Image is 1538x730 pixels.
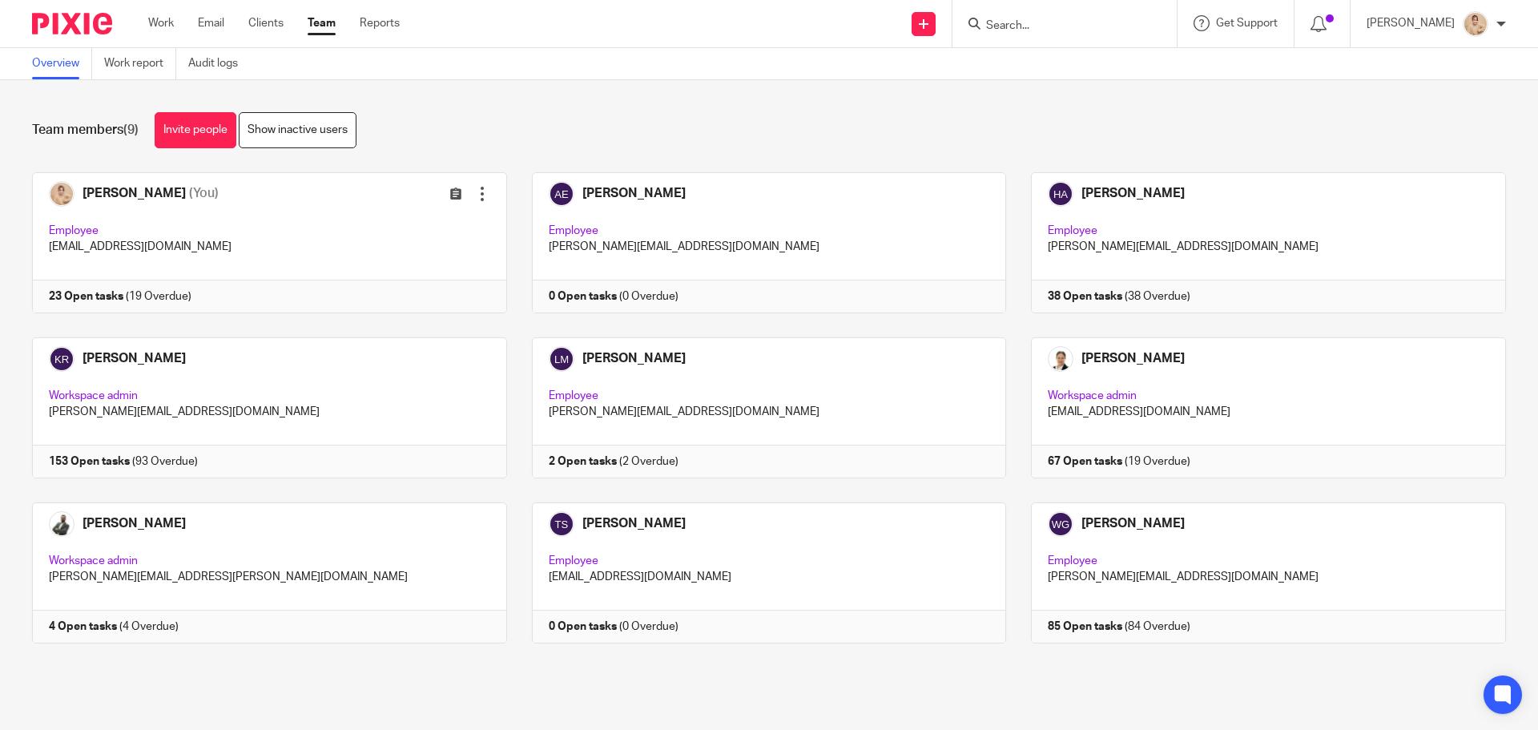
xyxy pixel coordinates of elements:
a: Invite people [155,112,236,148]
img: DSC06218%20-%20Copy.JPG [1463,11,1488,37]
a: Reports [360,15,400,31]
h1: Team members [32,122,139,139]
a: Team [308,15,336,31]
input: Search [984,19,1129,34]
a: Work report [104,48,176,79]
a: Work [148,15,174,31]
span: Get Support [1216,18,1278,29]
img: Pixie [32,13,112,34]
a: Clients [248,15,284,31]
a: Audit logs [188,48,250,79]
a: Email [198,15,224,31]
a: Overview [32,48,92,79]
span: (9) [123,123,139,136]
p: [PERSON_NAME] [1367,15,1455,31]
a: Show inactive users [239,112,356,148]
